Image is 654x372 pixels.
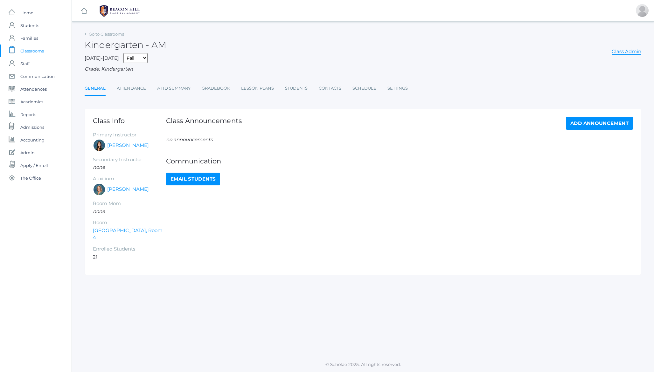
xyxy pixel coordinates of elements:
[319,82,341,95] a: Contacts
[117,82,146,95] a: Attendance
[20,134,45,146] span: Accounting
[20,108,36,121] span: Reports
[20,95,43,108] span: Academics
[85,65,641,73] div: Grade: Kindergarten
[93,183,106,196] div: Maureen Doyle
[352,82,376,95] a: Schedule
[85,55,119,61] span: [DATE]-[DATE]
[93,157,166,162] h5: Secondary Instructor
[85,40,166,50] h2: Kindergarten - AM
[93,208,105,214] em: none
[93,227,163,241] a: [GEOGRAPHIC_DATA], Room 4
[202,82,230,95] a: Gradebook
[20,146,35,159] span: Admin
[166,136,212,142] em: no announcements
[20,83,47,95] span: Attendances
[20,19,39,32] span: Students
[93,139,106,152] div: Jordyn Dewey
[93,246,166,252] h5: Enrolled Students
[387,82,408,95] a: Settings
[285,82,308,95] a: Students
[93,132,166,138] h5: Primary Instructor
[85,82,106,96] a: General
[107,142,149,149] a: [PERSON_NAME]
[20,57,30,70] span: Staff
[636,4,649,17] div: Jason Roberts
[20,121,44,134] span: Admissions
[89,31,124,37] a: Go to Classrooms
[93,164,105,170] em: none
[72,361,654,368] p: © Scholae 2025. All rights reserved.
[93,176,166,182] h5: Auxilium
[93,253,166,261] li: 21
[20,45,44,57] span: Classrooms
[20,159,48,172] span: Apply / Enroll
[20,172,41,184] span: The Office
[107,186,149,193] a: [PERSON_NAME]
[612,48,641,55] a: Class Admin
[166,117,242,128] h1: Class Announcements
[566,117,633,130] a: Add Announcement
[96,3,143,19] img: BHCALogos-05-308ed15e86a5a0abce9b8dd61676a3503ac9727e845dece92d48e8588c001991.png
[20,32,38,45] span: Families
[166,173,220,185] a: Email Students
[20,70,55,83] span: Communication
[157,82,191,95] a: Attd Summary
[241,82,274,95] a: Lesson Plans
[93,220,166,225] h5: Room
[166,157,633,165] h1: Communication
[93,201,166,206] h5: Room Mom
[93,117,166,124] h1: Class Info
[20,6,33,19] span: Home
